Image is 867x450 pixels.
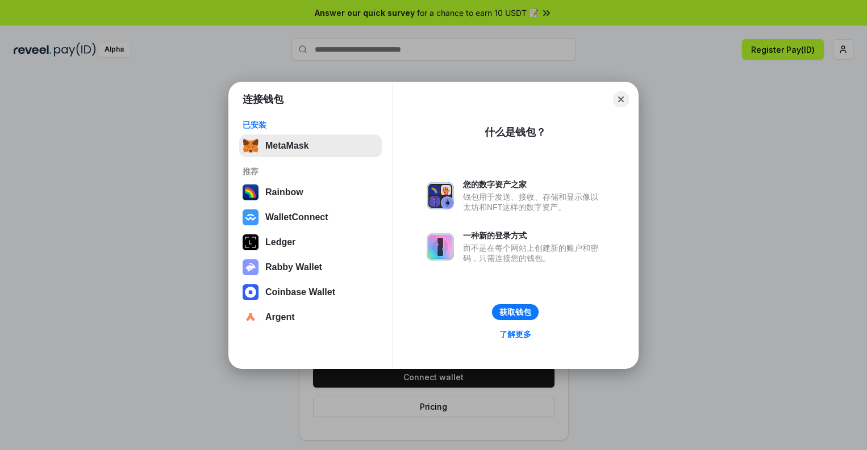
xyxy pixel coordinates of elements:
div: Argent [265,312,295,322]
div: Rabby Wallet [265,262,322,272]
img: svg+xml,%3Csvg%20xmlns%3D%22http%3A%2F%2Fwww.w3.org%2F2000%2Fsvg%22%20fill%3D%22none%22%20viewBox... [427,182,454,209]
div: 钱包用于发送、接收、存储和显示像以太坊和NFT这样的数字资产。 [463,192,604,212]
button: WalletConnect [239,206,382,229]
div: Ledger [265,237,295,247]
div: 而不是在每个网站上创建新的账户和密码，只需连接您的钱包。 [463,243,604,263]
img: svg+xml,%3Csvg%20width%3D%2228%22%20height%3D%2228%22%20viewBox%3D%220%200%2028%2028%22%20fill%3D... [243,209,259,225]
div: 一种新的登录方式 [463,230,604,241]
h1: 连接钱包 [243,92,284,106]
img: svg+xml,%3Csvg%20xmlns%3D%22http%3A%2F%2Fwww.w3.org%2F2000%2Fsvg%22%20width%3D%2228%22%20height%3... [243,234,259,250]
button: Argent [239,306,382,329]
button: 获取钱包 [492,304,539,320]
button: Coinbase Wallet [239,281,382,304]
div: MetaMask [265,141,309,151]
div: 了解更多 [499,329,531,339]
div: 推荐 [243,166,378,176]
div: Rainbow [265,187,303,197]
button: MetaMask [239,134,382,157]
img: svg+xml,%3Csvg%20width%3D%2228%22%20height%3D%2228%22%20viewBox%3D%220%200%2028%2028%22%20fill%3D... [243,309,259,325]
a: 了解更多 [493,327,538,342]
img: svg+xml,%3Csvg%20fill%3D%22none%22%20height%3D%2233%22%20viewBox%3D%220%200%2035%2033%22%20width%... [243,138,259,154]
div: WalletConnect [265,212,328,222]
button: Ledger [239,231,382,254]
img: svg+xml,%3Csvg%20width%3D%22120%22%20height%3D%22120%22%20viewBox%3D%220%200%20120%20120%22%20fil... [243,184,259,200]
div: 您的数字资产之家 [463,179,604,190]
div: Coinbase Wallet [265,287,335,297]
img: svg+xml,%3Csvg%20xmlns%3D%22http%3A%2F%2Fwww.w3.org%2F2000%2Fsvg%22%20fill%3D%22none%22%20viewBox... [243,259,259,275]
button: Rabby Wallet [239,256,382,279]
button: Rainbow [239,181,382,204]
div: 已安装 [243,120,378,130]
button: Close [613,91,629,107]
div: 什么是钱包？ [485,125,546,139]
img: svg+xml,%3Csvg%20width%3D%2228%22%20height%3D%2228%22%20viewBox%3D%220%200%2028%2028%22%20fill%3D... [243,284,259,300]
img: svg+xml,%3Csvg%20xmlns%3D%22http%3A%2F%2Fwww.w3.org%2F2000%2Fsvg%22%20fill%3D%22none%22%20viewBox... [427,233,454,260]
div: 获取钱包 [499,307,531,317]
